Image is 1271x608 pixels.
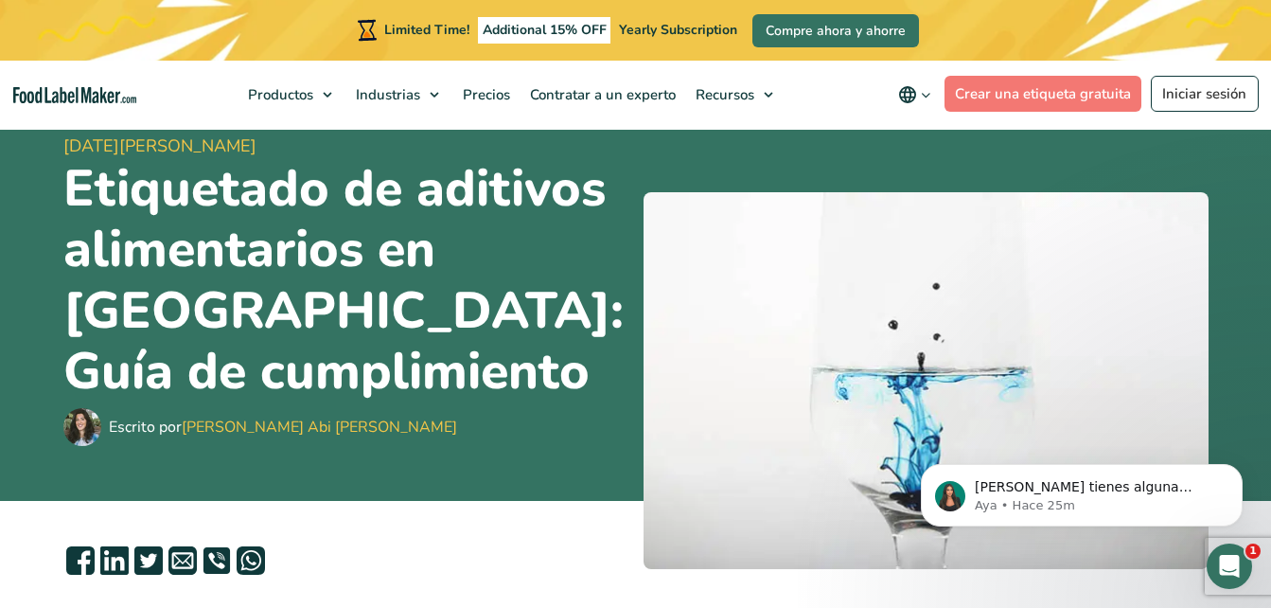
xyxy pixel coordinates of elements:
[109,416,457,438] div: Escrito por
[1245,544,1261,559] span: 1
[686,61,783,129] a: Recursos
[384,21,469,39] span: Limited Time!
[752,14,919,47] a: Compre ahora y ahorre
[944,76,1142,112] a: Crear una etiqueta gratuita
[350,85,422,104] span: Industrias
[478,17,611,44] span: Additional 15% OFF
[457,85,512,104] span: Precios
[63,408,101,446] img: Maria Abi Hanna - Etiquetadora de alimentos
[63,159,628,403] h1: Etiquetado de aditivos alimentarios en [GEOGRAPHIC_DATA]: Guía de cumplimiento
[238,61,342,129] a: Productos
[63,134,628,159] span: [DATE][PERSON_NAME]
[346,61,449,129] a: Industrias
[524,85,678,104] span: Contratar a un experto
[690,85,756,104] span: Recursos
[182,417,457,438] a: [PERSON_NAME] Abi [PERSON_NAME]
[521,61,681,129] a: Contratar a un experto
[1151,76,1259,112] a: Iniciar sesión
[453,61,516,129] a: Precios
[892,424,1271,557] iframe: Intercom notifications mensaje
[619,21,737,39] span: Yearly Subscription
[242,85,315,104] span: Productos
[1207,544,1252,589] iframe: Intercom live chat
